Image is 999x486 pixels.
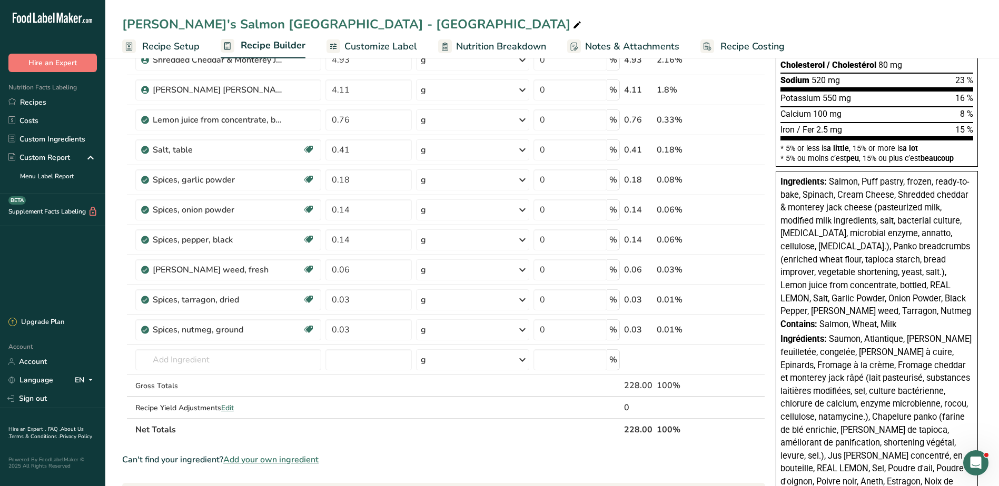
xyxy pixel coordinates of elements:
th: 100% [655,418,717,440]
span: Ingrédients: [780,334,827,344]
div: 0.33% [657,114,715,126]
button: Hire an Expert [8,54,97,72]
input: Add Ingredient [135,349,322,370]
span: 8 % [960,109,973,119]
div: g [421,353,426,366]
div: 0.03 [624,293,652,306]
div: Spices, nutmeg, ground [153,323,284,336]
div: EN [75,374,97,387]
div: 0.14 [624,234,652,246]
div: * 5% ou moins c’est , 15% ou plus c’est [780,155,973,162]
div: 0.03 [624,323,652,336]
div: g [421,264,426,276]
span: / Cholestérol [827,60,876,70]
span: 16 % [955,93,973,103]
a: Privacy Policy [60,433,92,440]
a: Recipe Setup [122,35,200,58]
div: 0.08% [657,174,715,186]
span: Calcium [780,109,811,119]
div: Lemon juice from concentrate, bottled, REAL LEMON [153,114,284,126]
span: Ingredients: [780,177,827,187]
div: Recipe Yield Adjustments [135,402,322,413]
a: FAQ . [48,426,61,433]
div: [PERSON_NAME] [PERSON_NAME] Breakcrumb [153,84,284,96]
div: g [421,114,426,126]
div: 0.06 [624,264,652,276]
span: 2.5 mg [816,125,842,135]
span: Notes & Attachments [585,39,679,54]
div: 1.8% [657,84,715,96]
div: g [421,293,426,306]
div: Powered By FoodLabelMaker © 2025 All Rights Reserved [8,457,97,469]
a: Notes & Attachments [567,35,679,58]
div: [PERSON_NAME] weed, fresh [153,264,284,276]
div: Gross Totals [135,380,322,391]
div: 0.01% [657,293,715,306]
div: 4.93 [624,54,652,66]
div: 0.06% [657,204,715,216]
div: g [421,84,426,96]
div: Upgrade Plan [8,317,64,328]
span: Edit [221,403,234,413]
div: 0.01% [657,323,715,336]
span: beaucoup [921,154,954,163]
span: a little [827,144,849,153]
span: 550 mg [823,93,851,103]
div: Shredded Cheddar & Monterey Jack Cheese Blend [153,54,284,66]
a: Customize Label [327,35,417,58]
a: About Us . [8,426,84,440]
span: Add your own ingredient [223,453,319,466]
div: 0.18% [657,144,715,156]
span: peu [846,154,859,163]
div: 0.41 [624,144,652,156]
div: 100% [657,379,715,392]
div: g [421,54,426,66]
span: Recipe Setup [142,39,200,54]
div: 4.11 [624,84,652,96]
div: Spices, garlic powder [153,174,284,186]
a: Hire an Expert . [8,426,46,433]
span: Cholesterol [780,60,825,70]
div: 0.18 [624,174,652,186]
div: 0.14 [624,204,652,216]
div: Salt, table [153,144,284,156]
div: [PERSON_NAME]'s Salmon [GEOGRAPHIC_DATA] - [GEOGRAPHIC_DATA] [122,15,583,34]
div: Spices, pepper, black [153,234,284,246]
div: Can't find your ingredient? [122,453,765,466]
div: 0.03% [657,264,715,276]
a: Language [8,371,53,389]
div: Spices, onion powder [153,204,284,216]
div: BETA [8,196,26,205]
div: g [421,204,426,216]
span: Iron [780,125,795,135]
span: Salmon, Wheat, Milk [819,319,896,329]
a: Terms & Conditions . [9,433,60,440]
div: 0 [624,401,652,414]
div: 0.06% [657,234,715,246]
span: 15 % [955,125,973,135]
th: 228.00 [622,418,655,440]
div: 0.76 [624,114,652,126]
div: Spices, tarragon, dried [153,293,284,306]
span: Salmon, Puff pastry, frozen, ready-to-bake, Spinach, Cream Cheese, Shredded cheddar & monterey ja... [780,177,971,316]
span: Contains: [780,319,817,329]
span: Nutrition Breakdown [456,39,546,54]
span: 100 mg [813,109,842,119]
span: 23 % [955,75,973,85]
a: Nutrition Breakdown [438,35,546,58]
span: Recipe Costing [720,39,785,54]
span: Customize Label [344,39,417,54]
div: Custom Report [8,152,70,163]
th: Net Totals [133,418,622,440]
span: a lot [903,144,918,153]
a: Recipe Costing [700,35,785,58]
section: * 5% or less is , 15% or more is [780,140,973,162]
div: 228.00 [624,379,652,392]
a: Recipe Builder [221,34,305,59]
span: 520 mg [812,75,840,85]
div: g [421,234,426,246]
span: / Fer [797,125,814,135]
span: Potassium [780,93,820,103]
iframe: Intercom live chat [963,450,988,475]
div: 2.16% [657,54,715,66]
